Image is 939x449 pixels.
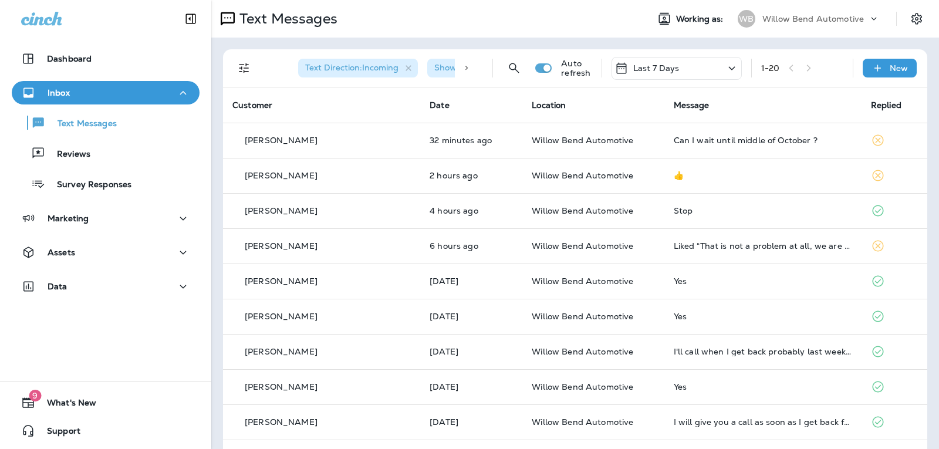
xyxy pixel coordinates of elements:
button: Inbox [12,81,200,104]
button: Survey Responses [12,171,200,196]
div: I'll call when I get back probably last week of October [674,347,852,356]
span: Show Start/Stop/Unsubscribe : true [434,62,576,73]
button: Text Messages [12,110,200,135]
p: Reviews [45,149,90,160]
p: [PERSON_NAME] [245,206,317,215]
button: Support [12,419,200,443]
p: [PERSON_NAME] [245,382,317,391]
button: Settings [906,8,927,29]
p: [PERSON_NAME] [245,276,317,286]
div: Can I wait until middle of October ? [674,136,852,145]
p: Marketing [48,214,89,223]
span: Text Direction : Incoming [305,62,398,73]
span: Willow Bend Automotive [532,311,633,322]
div: WB [738,10,755,28]
p: Last 7 Days [633,63,680,73]
p: Text Messages [46,119,117,130]
p: Oct 2, 2025 11:44 AM [430,347,513,356]
span: Willow Bend Automotive [532,276,633,286]
span: Willow Bend Automotive [532,241,633,251]
p: [PERSON_NAME] [245,347,317,356]
div: Stop [674,206,852,215]
div: 1 - 20 [761,63,780,73]
span: Willow Bend Automotive [532,382,633,392]
button: Assets [12,241,200,264]
p: Oct 2, 2025 11:41 AM [430,382,513,391]
button: Marketing [12,207,200,230]
p: [PERSON_NAME] [245,417,317,427]
span: Location [532,100,566,110]
p: Oct 3, 2025 03:30 PM [430,136,513,145]
p: Auto refresh [561,59,592,77]
span: Replied [871,100,901,110]
div: Yes [674,382,852,391]
button: Data [12,275,200,298]
button: Dashboard [12,47,200,70]
div: I will give you a call as soon as I get back from Thailand I need to have my tires rotated. [674,417,852,427]
p: Dashboard [47,54,92,63]
p: Survey Responses [45,180,131,191]
p: Oct 2, 2025 02:55 PM [430,276,513,286]
p: [PERSON_NAME] [245,241,317,251]
button: Reviews [12,141,200,166]
span: 9 [29,390,41,401]
div: Yes [674,276,852,286]
p: Oct 3, 2025 09:17 AM [430,241,513,251]
button: Collapse Sidebar [174,7,207,31]
span: Willow Bend Automotive [532,170,633,181]
p: Data [48,282,67,291]
button: Filters [232,56,256,80]
span: Working as: [676,14,726,24]
p: Assets [48,248,75,257]
button: Search Messages [502,56,526,80]
div: Liked “That is not a problem at all, we are pet friendly 😃” [674,241,852,251]
div: Show Start/Stop/Unsubscribe:true [427,59,595,77]
span: Willow Bend Automotive [532,346,633,357]
div: Text Direction:Incoming [298,59,418,77]
span: Willow Bend Automotive [532,417,633,427]
p: [PERSON_NAME] [245,136,317,145]
p: New [890,63,908,73]
p: Text Messages [235,10,337,28]
p: Willow Bend Automotive [762,14,864,23]
span: Willow Bend Automotive [532,135,633,146]
span: Customer [232,100,272,110]
p: [PERSON_NAME] [245,312,317,321]
span: What's New [35,398,96,412]
span: Willow Bend Automotive [532,205,633,216]
p: Oct 2, 2025 11:02 AM [430,417,513,427]
p: Inbox [48,88,70,97]
p: Oct 3, 2025 11:25 AM [430,206,513,215]
button: 9What's New [12,391,200,414]
div: Yes [674,312,852,321]
p: [PERSON_NAME] [245,171,317,180]
span: Date [430,100,450,110]
p: Oct 2, 2025 01:51 PM [430,312,513,321]
span: Support [35,426,80,440]
p: Oct 3, 2025 01:05 PM [430,171,513,180]
div: 👍 [674,171,852,180]
span: Message [674,100,710,110]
